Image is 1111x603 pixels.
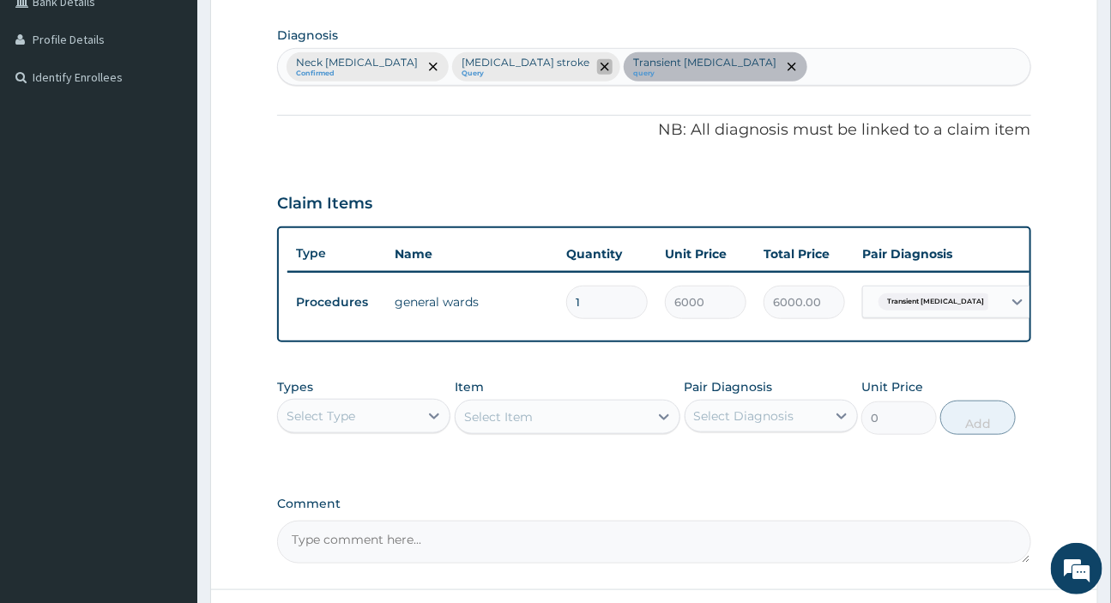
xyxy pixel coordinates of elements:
[426,59,441,75] span: remove selection option
[296,56,418,69] p: Neck [MEDICAL_DATA]
[685,378,773,395] label: Pair Diagnosis
[597,59,613,75] span: remove selection option
[277,27,338,44] label: Diagnosis
[462,56,589,69] p: [MEDICAL_DATA] stroke
[296,69,418,78] small: Confirmed
[861,378,923,395] label: Unit Price
[100,188,237,361] span: We're online!
[656,237,755,271] th: Unit Price
[633,69,776,78] small: query
[287,286,386,318] td: Procedures
[277,195,372,214] h3: Claim Items
[558,237,656,271] th: Quantity
[879,293,993,311] span: Transient [MEDICAL_DATA]
[277,380,313,395] label: Types
[462,69,589,78] small: Query
[755,237,854,271] th: Total Price
[940,401,1016,435] button: Add
[287,238,386,269] th: Type
[32,86,69,129] img: d_794563401_company_1708531726252_794563401
[854,237,1042,271] th: Pair Diagnosis
[9,413,327,473] textarea: Type your message and hit 'Enter'
[386,237,558,271] th: Name
[386,285,558,319] td: general wards
[784,59,800,75] span: remove selection option
[277,119,1030,142] p: NB: All diagnosis must be linked to a claim item
[633,56,776,69] p: Transient [MEDICAL_DATA]
[455,378,484,395] label: Item
[694,407,794,425] div: Select Diagnosis
[287,407,355,425] div: Select Type
[281,9,323,50] div: Minimize live chat window
[89,96,288,118] div: Chat with us now
[277,497,1030,511] label: Comment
